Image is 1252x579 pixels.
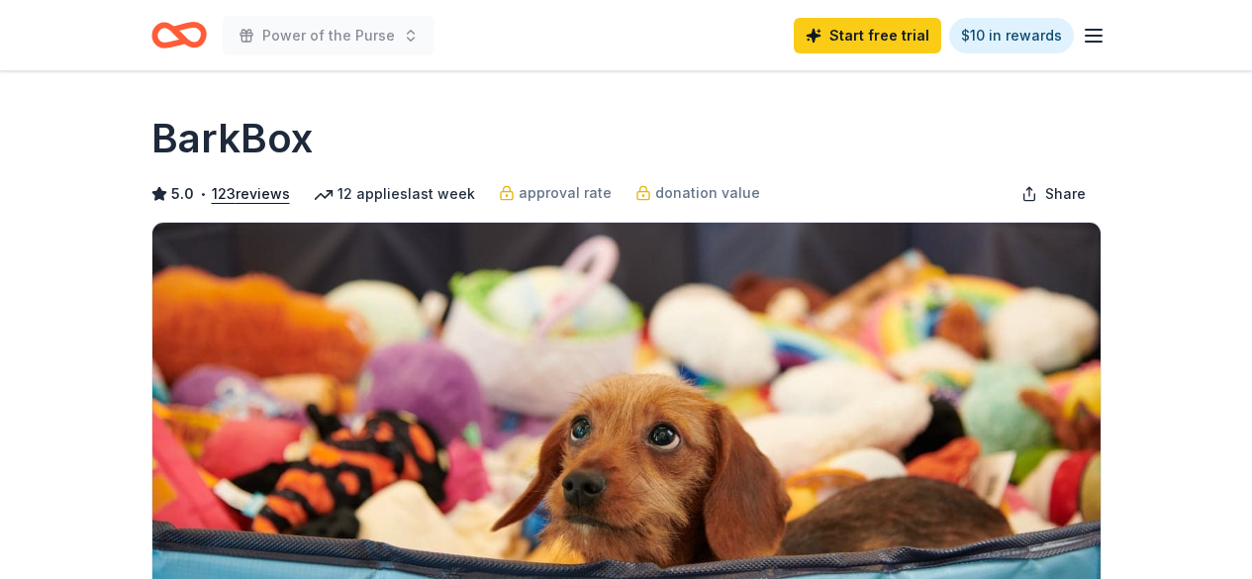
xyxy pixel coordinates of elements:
[212,182,290,206] button: 123reviews
[151,111,313,166] h1: BarkBox
[519,181,612,205] span: approval rate
[199,186,206,202] span: •
[1045,182,1086,206] span: Share
[499,181,612,205] a: approval rate
[314,182,475,206] div: 12 applies last week
[794,18,941,53] a: Start free trial
[635,181,760,205] a: donation value
[223,16,434,55] button: Power of the Purse
[949,18,1074,53] a: $10 in rewards
[151,12,207,58] a: Home
[1006,174,1102,214] button: Share
[655,181,760,205] span: donation value
[262,24,395,48] span: Power of the Purse
[171,182,194,206] span: 5.0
